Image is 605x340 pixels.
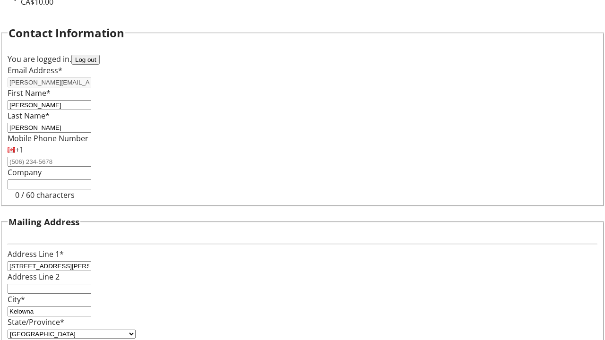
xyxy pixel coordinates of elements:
[8,249,64,259] label: Address Line 1*
[8,65,62,76] label: Email Address*
[8,88,51,98] label: First Name*
[8,317,64,327] label: State/Province*
[8,272,60,282] label: Address Line 2
[9,215,79,229] h3: Mailing Address
[15,190,75,200] tr-character-limit: 0 / 60 characters
[8,53,597,65] div: You are logged in.
[9,25,124,42] h2: Contact Information
[8,133,88,144] label: Mobile Phone Number
[8,306,91,316] input: City
[8,294,25,305] label: City*
[8,167,42,178] label: Company
[8,157,91,167] input: (506) 234-5678
[8,261,91,271] input: Address
[8,110,50,121] label: Last Name*
[71,55,100,65] button: Log out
